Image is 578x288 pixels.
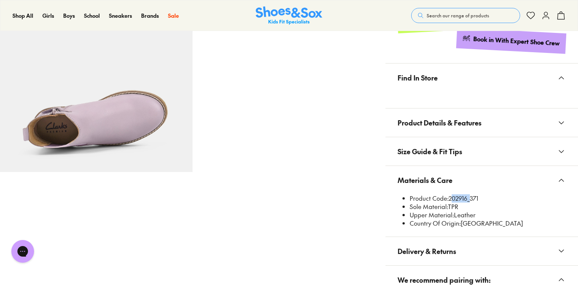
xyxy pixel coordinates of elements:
[410,219,461,227] span: Country Of Origin:
[398,240,456,262] span: Delivery & Returns
[398,169,452,191] span: Materials & Care
[385,108,578,137] button: Product Details & Features
[398,140,462,163] span: Size Guide & Fit Tips
[410,194,449,202] span: Product Code:
[398,92,566,99] iframe: Find in Store
[473,35,560,48] div: Book in With Expert Shoe Crew
[8,237,38,265] iframe: Gorgias live chat messenger
[168,12,179,19] span: Sale
[398,111,482,134] span: Product Details & Features
[256,6,322,25] a: Shoes & Sox
[456,28,566,54] a: Book in With Expert Shoe Crew
[385,137,578,166] button: Size Guide & Fit Tips
[63,12,75,19] span: Boys
[84,12,100,19] span: School
[410,211,566,219] li: Leather
[410,194,566,203] li: 202916_371
[385,63,578,92] button: Find In Store
[168,12,179,20] a: Sale
[109,12,132,20] a: Sneakers
[411,8,520,23] button: Search our range of products
[398,67,438,89] span: Find In Store
[410,203,566,211] li: TPR
[63,12,75,20] a: Boys
[42,12,54,19] span: Girls
[141,12,159,19] span: Brands
[256,6,322,25] img: SNS_Logo_Responsive.svg
[84,12,100,20] a: School
[12,12,33,19] span: Shop All
[427,12,489,19] span: Search our range of products
[42,12,54,20] a: Girls
[109,12,132,19] span: Sneakers
[385,237,578,265] button: Delivery & Returns
[410,219,566,228] li: [GEOGRAPHIC_DATA]
[410,202,448,211] span: Sole Material:
[385,166,578,194] button: Materials & Care
[12,12,33,20] a: Shop All
[141,12,159,20] a: Brands
[410,211,454,219] span: Upper Material:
